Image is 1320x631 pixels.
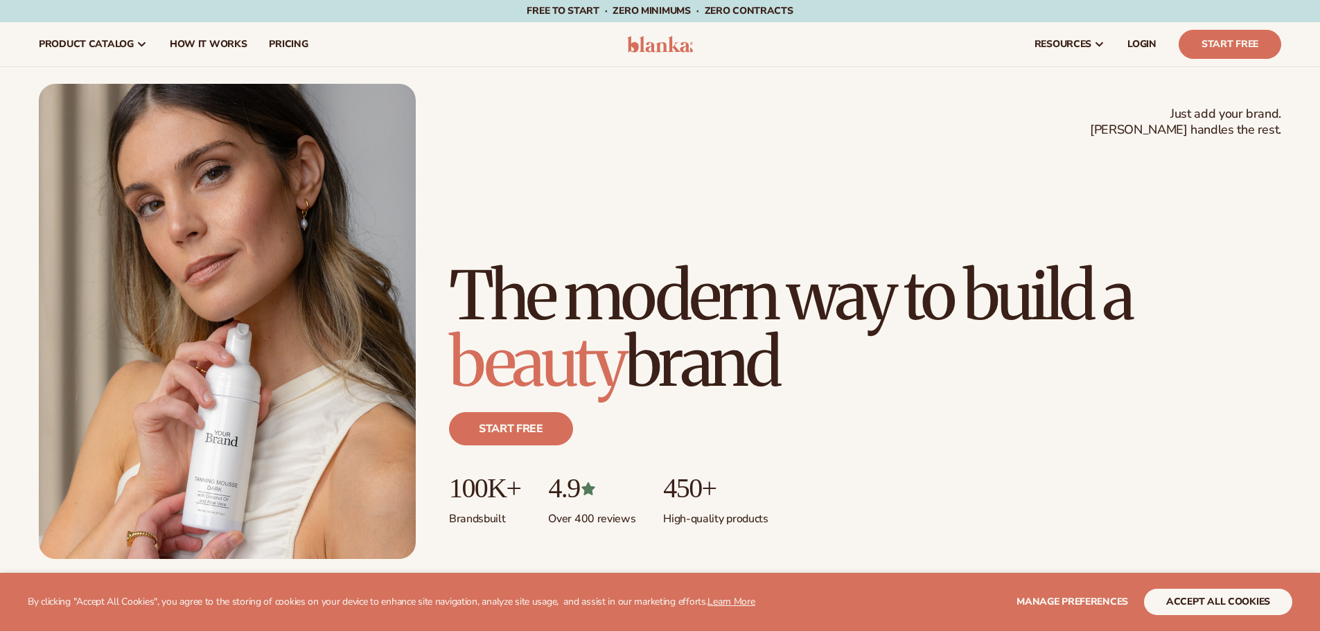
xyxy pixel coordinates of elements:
button: accept all cookies [1144,589,1292,615]
p: Brands built [449,504,520,526]
a: Start Free [1179,30,1281,59]
span: Free to start · ZERO minimums · ZERO contracts [527,4,793,17]
a: pricing [258,22,319,66]
span: LOGIN [1127,39,1156,50]
a: Learn More [707,595,755,608]
a: product catalog [28,22,159,66]
p: Over 400 reviews [548,504,635,526]
p: 100K+ [449,473,520,504]
a: LOGIN [1116,22,1168,66]
a: How It Works [159,22,258,66]
span: Just add your brand. [PERSON_NAME] handles the rest. [1090,106,1281,139]
a: resources [1023,22,1116,66]
span: product catalog [39,39,134,50]
h1: The modern way to build a brand [449,263,1281,396]
span: How It Works [170,39,247,50]
a: Start free [449,412,573,445]
p: 4.9 [548,473,635,504]
button: Manage preferences [1017,589,1128,615]
span: Manage preferences [1017,595,1128,608]
img: Female holding tanning mousse. [39,84,416,559]
span: beauty [449,321,625,404]
img: logo [627,36,693,53]
p: High-quality products [663,504,768,526]
span: pricing [269,39,308,50]
span: resources [1035,39,1091,50]
p: By clicking "Accept All Cookies", you agree to the storing of cookies on your device to enhance s... [28,596,755,608]
p: 450+ [663,473,768,504]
